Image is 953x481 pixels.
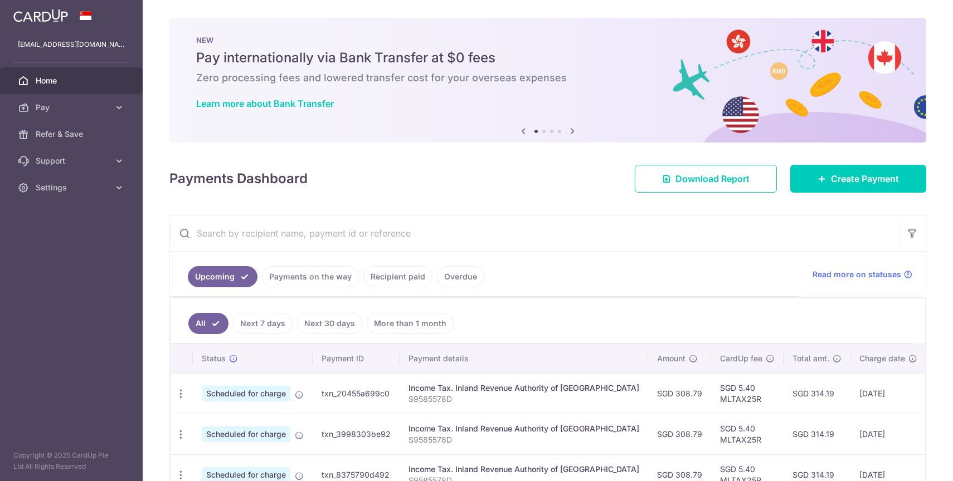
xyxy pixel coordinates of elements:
[196,36,899,45] p: NEW
[36,155,109,166] span: Support
[169,18,926,143] img: Bank transfer banner
[18,39,125,50] p: [EMAIL_ADDRESS][DOMAIN_NAME]
[831,172,899,185] span: Create Payment
[188,266,257,287] a: Upcoming
[13,9,68,22] img: CardUp
[313,414,400,454] td: txn_3998303be92
[363,266,432,287] a: Recipient paid
[859,353,905,364] span: Charge date
[850,414,926,454] td: [DATE]
[400,344,648,373] th: Payment details
[409,382,639,394] div: Income Tax. Inland Revenue Authority of [GEOGRAPHIC_DATA]
[648,373,711,414] td: SGD 308.79
[36,129,109,140] span: Refer & Save
[367,313,454,334] a: More than 1 month
[409,423,639,434] div: Income Tax. Inland Revenue Authority of [GEOGRAPHIC_DATA]
[409,434,639,445] p: S9585578D
[313,344,400,373] th: Payment ID
[188,313,228,334] a: All
[409,394,639,405] p: S9585578D
[196,49,899,67] h5: Pay internationally via Bank Transfer at $0 fees
[36,75,109,86] span: Home
[813,269,901,280] span: Read more on statuses
[170,215,899,251] input: Search by recipient name, payment id or reference
[233,313,293,334] a: Next 7 days
[784,373,850,414] td: SGD 314.19
[711,373,784,414] td: SGD 5.40 MLTAX25R
[657,353,685,364] span: Amount
[36,102,109,113] span: Pay
[409,464,639,475] div: Income Tax. Inland Revenue Authority of [GEOGRAPHIC_DATA]
[36,182,109,193] span: Settings
[202,386,290,401] span: Scheduled for charge
[790,165,926,193] a: Create Payment
[792,353,829,364] span: Total amt.
[297,313,362,334] a: Next 30 days
[784,414,850,454] td: SGD 314.19
[813,269,912,280] a: Read more on statuses
[262,266,359,287] a: Payments on the way
[202,426,290,442] span: Scheduled for charge
[711,414,784,454] td: SGD 5.40 MLTAX25R
[202,353,226,364] span: Status
[675,172,750,185] span: Download Report
[720,353,762,364] span: CardUp fee
[196,71,899,85] h6: Zero processing fees and lowered transfer cost for your overseas expenses
[169,169,308,189] h4: Payments Dashboard
[313,373,400,414] td: txn_20455a699c0
[437,266,484,287] a: Overdue
[635,165,777,193] a: Download Report
[196,98,334,109] a: Learn more about Bank Transfer
[850,373,926,414] td: [DATE]
[648,414,711,454] td: SGD 308.79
